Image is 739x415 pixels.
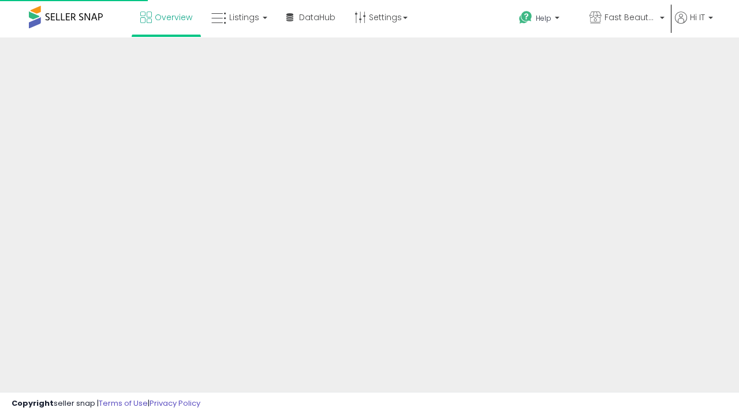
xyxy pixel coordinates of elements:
[299,12,335,23] span: DataHub
[604,12,656,23] span: Fast Beauty ([GEOGRAPHIC_DATA])
[12,398,54,409] strong: Copyright
[12,398,200,409] div: seller snap | |
[518,10,533,25] i: Get Help
[99,398,148,409] a: Terms of Use
[510,2,579,37] a: Help
[150,398,200,409] a: Privacy Policy
[155,12,192,23] span: Overview
[690,12,705,23] span: Hi IT
[675,12,713,37] a: Hi IT
[536,13,551,23] span: Help
[229,12,259,23] span: Listings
